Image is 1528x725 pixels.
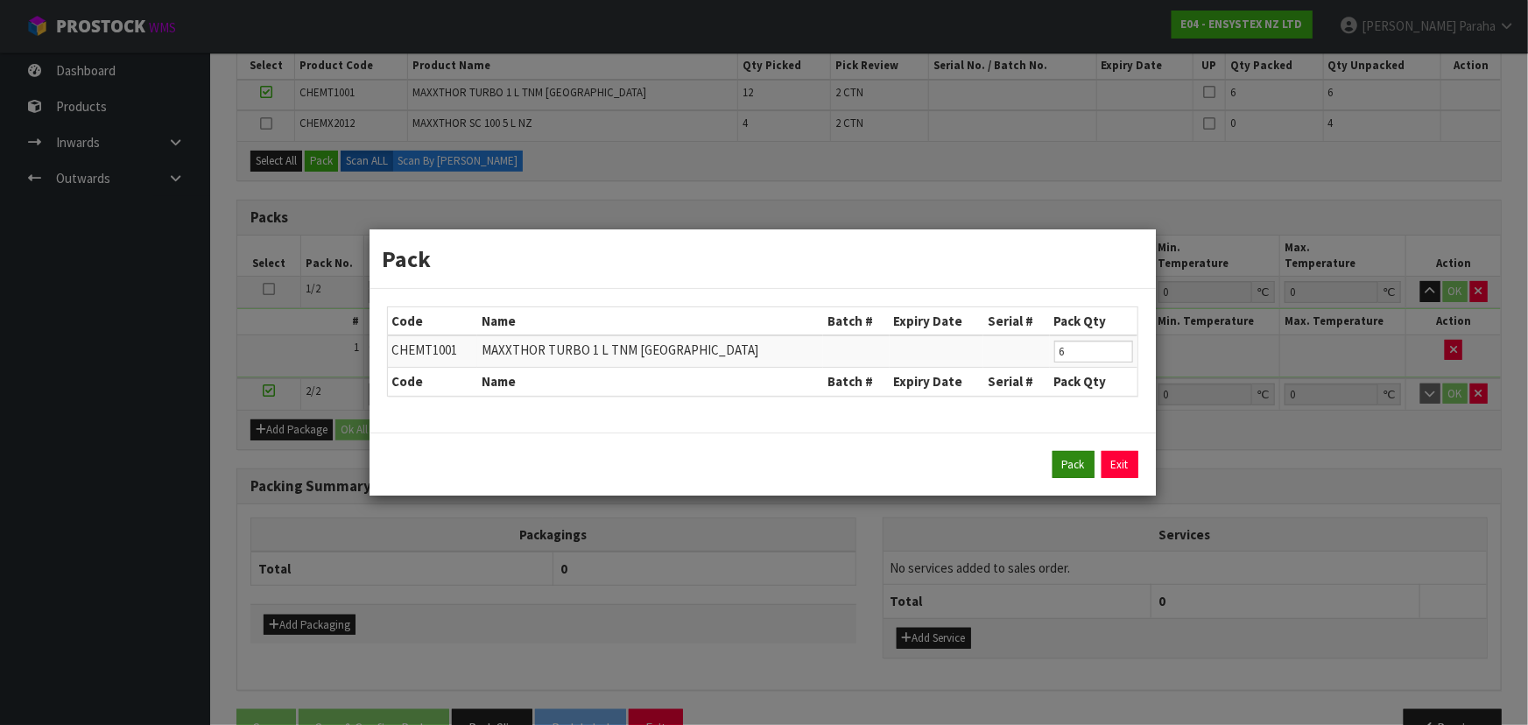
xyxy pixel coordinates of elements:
[890,368,984,396] th: Expiry Date
[1050,307,1137,335] th: Pack Qty
[983,307,1049,335] th: Serial #
[1102,451,1138,479] a: Exit
[383,243,1143,275] h3: Pack
[1053,451,1095,479] button: Pack
[388,368,478,396] th: Code
[388,307,478,335] th: Code
[823,307,889,335] th: Batch #
[477,368,823,396] th: Name
[1050,368,1137,396] th: Pack Qty
[983,368,1049,396] th: Serial #
[823,368,889,396] th: Batch #
[482,341,758,358] span: MAXXTHOR TURBO 1 L TNM [GEOGRAPHIC_DATA]
[392,341,458,358] span: CHEMT1001
[477,307,823,335] th: Name
[890,307,984,335] th: Expiry Date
